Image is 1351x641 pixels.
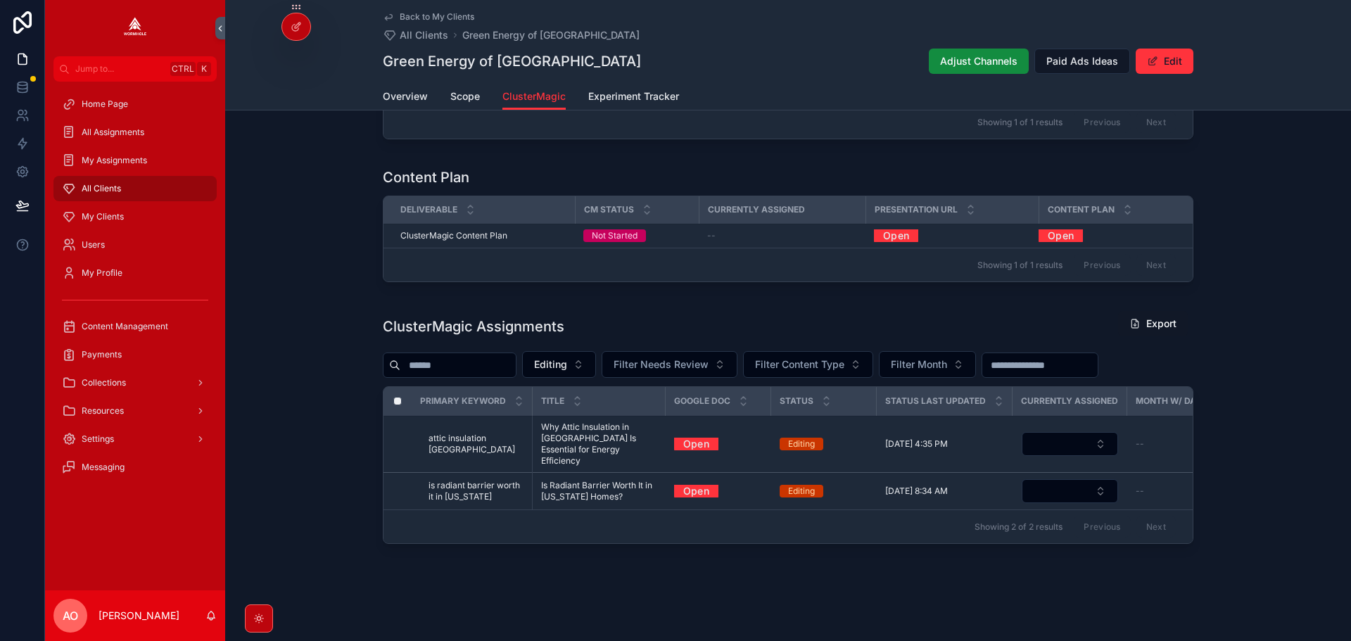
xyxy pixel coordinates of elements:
span: [DATE] 8:34 AM [885,485,948,497]
a: Back to My Clients [383,11,474,23]
a: Why Attic Insulation in [GEOGRAPHIC_DATA] Is Essential for Energy Efficiency [541,421,657,467]
span: Showing 1 of 1 results [977,260,1063,271]
span: -- [1136,485,1144,497]
span: Presentation URL [875,204,958,215]
a: All Clients [383,28,448,42]
a: Users [53,232,217,258]
a: ClusterMagic [502,84,566,110]
button: Select Button [602,351,737,378]
a: ClusterMagic Content Plan [400,230,566,241]
div: scrollable content [45,82,225,498]
span: My Profile [82,267,122,279]
span: All Clients [400,28,448,42]
span: Scope [450,89,480,103]
a: [DATE] 8:34 AM [885,485,1004,497]
span: CM Status [584,204,634,215]
span: Showing 2 of 2 results [975,521,1063,533]
span: Currently Assigned [1021,395,1118,407]
h1: ClusterMagic Assignments [383,317,564,336]
a: -- [1136,438,1230,450]
button: Paid Ads Ideas [1034,49,1130,74]
a: Editing [780,485,868,497]
span: AO [63,607,78,624]
span: Deliverable [400,204,457,215]
span: Status Last Updated [885,395,986,407]
div: Editing [788,438,815,450]
button: Select Button [522,351,596,378]
a: Open [674,433,718,455]
button: Select Button [1022,432,1118,456]
span: Overview [383,89,428,103]
a: Select Button [1021,478,1119,504]
a: Open [674,480,718,502]
a: attic insulation [GEOGRAPHIC_DATA] [429,433,524,455]
span: My Clients [82,211,124,222]
img: App logo [124,17,146,39]
span: All Assignments [82,127,144,138]
button: Select Button [743,351,873,378]
a: Collections [53,370,217,395]
a: [DATE] 4:35 PM [885,438,1004,450]
span: Back to My Clients [400,11,474,23]
span: Title [541,395,564,407]
span: Month w/ Dates [1136,395,1212,407]
a: Overview [383,84,428,112]
span: Showing 1 of 1 results [977,117,1063,128]
a: Resources [53,398,217,424]
a: Open [674,485,763,497]
span: Users [82,239,105,250]
button: Adjust Channels [929,49,1029,74]
a: Home Page [53,91,217,117]
a: My Clients [53,204,217,229]
span: All Clients [82,183,121,194]
a: Open [674,438,763,450]
span: Currently Assigned [708,204,805,215]
button: Export [1118,311,1188,336]
span: Experiment Tracker [588,89,679,103]
h1: Content Plan [383,167,469,187]
a: My Assignments [53,148,217,173]
div: Not Started [592,229,638,242]
a: Payments [53,342,217,367]
span: Jump to... [75,63,165,75]
span: Content Management [82,321,168,332]
a: -- [1136,485,1230,497]
div: Editing [788,485,815,497]
a: Scope [450,84,480,112]
span: Messaging [82,462,125,473]
a: Content Management [53,314,217,339]
button: Edit [1136,49,1193,74]
a: All Assignments [53,120,217,145]
a: Messaging [53,455,217,480]
span: My Assignments [82,155,147,166]
span: Primary Keyword [420,395,506,407]
span: ClusterMagic [502,89,566,103]
a: Not Started [583,229,690,242]
span: K [198,63,210,75]
a: Is Radiant Barrier Worth It in [US_STATE] Homes? [541,480,657,502]
span: Home Page [82,99,128,110]
span: Resources [82,405,124,417]
a: Experiment Tracker [588,84,679,112]
span: Green Energy of [GEOGRAPHIC_DATA] [462,28,640,42]
span: [DATE] 4:35 PM [885,438,948,450]
span: Status [780,395,813,407]
a: Open [874,229,1030,242]
h1: Green Energy of [GEOGRAPHIC_DATA] [383,51,641,71]
span: Filter Needs Review [614,357,709,372]
span: Filter Content Type [755,357,844,372]
button: Select Button [1022,479,1118,503]
span: Editing [534,357,567,372]
span: Content Plan [1048,204,1115,215]
button: Jump to...CtrlK [53,56,217,82]
span: Filter Month [891,357,947,372]
a: is radiant barrier worth it in [US_STATE] [429,480,524,502]
span: -- [707,230,716,241]
span: -- [1136,438,1144,450]
span: Ctrl [170,62,196,76]
button: Select Button [879,351,976,378]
